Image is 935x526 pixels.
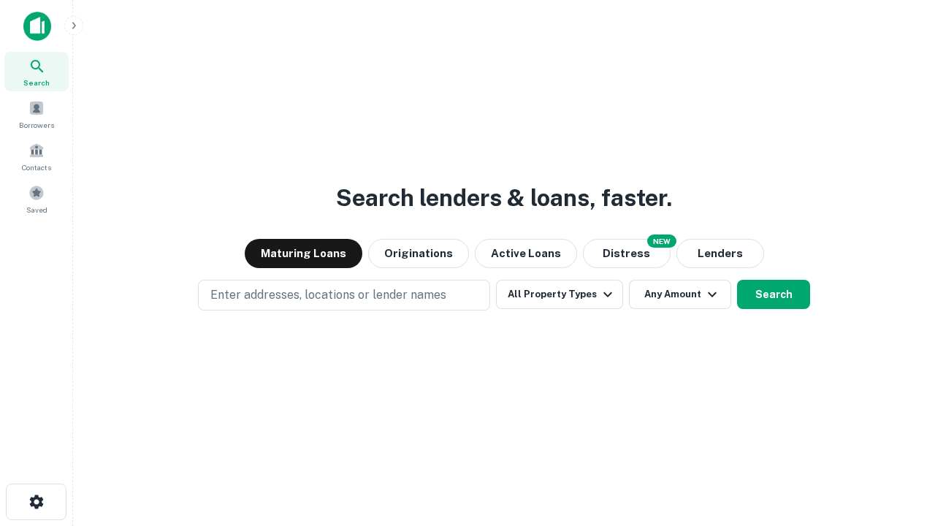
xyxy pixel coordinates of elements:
[23,12,51,41] img: capitalize-icon.png
[4,179,69,218] a: Saved
[475,239,577,268] button: Active Loans
[336,180,672,216] h3: Search lenders & loans, faster.
[198,280,490,310] button: Enter addresses, locations or lender names
[26,204,47,216] span: Saved
[629,280,731,309] button: Any Amount
[368,239,469,268] button: Originations
[496,280,623,309] button: All Property Types
[23,77,50,88] span: Search
[647,235,676,248] div: NEW
[22,161,51,173] span: Contacts
[210,286,446,304] p: Enter addresses, locations or lender names
[737,280,810,309] button: Search
[4,137,69,176] a: Contacts
[4,94,69,134] a: Borrowers
[4,52,69,91] a: Search
[862,409,935,479] iframe: Chat Widget
[245,239,362,268] button: Maturing Loans
[19,119,54,131] span: Borrowers
[583,239,671,268] button: Search distressed loans with lien and other non-mortgage details.
[676,239,764,268] button: Lenders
